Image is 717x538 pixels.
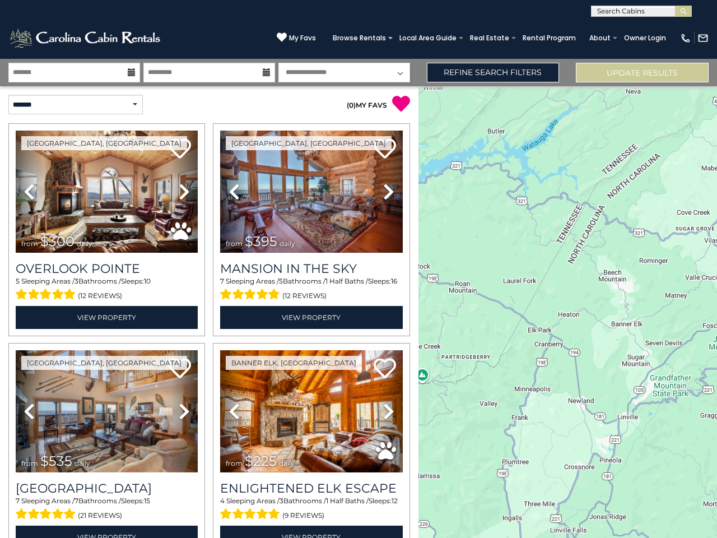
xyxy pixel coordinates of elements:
span: daily [77,239,92,248]
h3: Southern Star Lodge [16,481,198,496]
span: $225 [245,453,277,469]
div: Sleeping Areas / Bathrooms / Sleeps: [16,276,198,303]
span: 1 Half Baths / [325,277,368,285]
a: Owner Login [618,30,672,46]
img: thumbnail_164433091.jpeg [220,350,402,472]
span: (12 reviews) [78,289,122,303]
button: Update Results [576,63,709,82]
span: $300 [40,233,75,249]
img: phone-regular-white.png [680,33,691,44]
a: Browse Rentals [327,30,392,46]
a: My Favs [277,32,316,44]
span: (9 reviews) [282,508,324,523]
a: [GEOGRAPHIC_DATA], [GEOGRAPHIC_DATA] [21,136,187,150]
a: Mansion In The Sky [220,261,402,276]
span: from [226,239,243,248]
span: from [226,459,243,467]
span: 0 [349,101,353,109]
span: 15 [144,497,150,505]
a: Rental Program [517,30,581,46]
span: (21 reviews) [78,508,122,523]
a: Real Estate [464,30,515,46]
span: 12 [392,497,398,505]
div: Sleeping Areas / Bathrooms / Sleeps: [16,496,198,523]
a: Overlook Pointe [16,261,198,276]
a: [GEOGRAPHIC_DATA], [GEOGRAPHIC_DATA] [21,356,187,370]
a: About [584,30,616,46]
span: daily [279,459,295,467]
a: [GEOGRAPHIC_DATA], [GEOGRAPHIC_DATA] [226,136,392,150]
span: ( ) [347,101,356,109]
a: Add to favorites [374,357,396,381]
div: Sleeping Areas / Bathrooms / Sleeps: [220,496,402,523]
a: View Property [220,306,402,329]
span: from [21,459,38,467]
span: 7 [75,497,78,505]
span: 4 [220,497,225,505]
span: 7 [220,277,224,285]
a: Enlightened Elk Escape [220,481,402,496]
span: daily [280,239,295,248]
img: White-1-2.png [8,27,164,49]
span: daily [75,459,90,467]
a: [GEOGRAPHIC_DATA] [16,481,198,496]
span: $535 [40,453,72,469]
a: (0)MY FAVS [347,101,387,109]
span: 5 [279,277,283,285]
a: View Property [16,306,198,329]
a: Banner Elk, [GEOGRAPHIC_DATA] [226,356,362,370]
img: mail-regular-white.png [697,33,709,44]
span: $395 [245,233,277,249]
img: thumbnail_163263808.jpeg [220,131,402,253]
a: Add to favorites [374,137,396,161]
span: 16 [391,277,397,285]
span: My Favs [289,33,316,43]
span: 5 [16,277,20,285]
span: (12 reviews) [282,289,327,303]
span: 10 [144,277,151,285]
img: thumbnail_163268257.jpeg [16,350,198,472]
span: 1 Half Baths / [326,497,369,505]
span: 7 [16,497,20,505]
span: from [21,239,38,248]
span: 3 [280,497,283,505]
div: Sleeping Areas / Bathrooms / Sleeps: [220,276,402,303]
a: Refine Search Filters [427,63,560,82]
span: 3 [75,277,78,285]
img: thumbnail_163477009.jpeg [16,131,198,253]
a: Local Area Guide [394,30,462,46]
